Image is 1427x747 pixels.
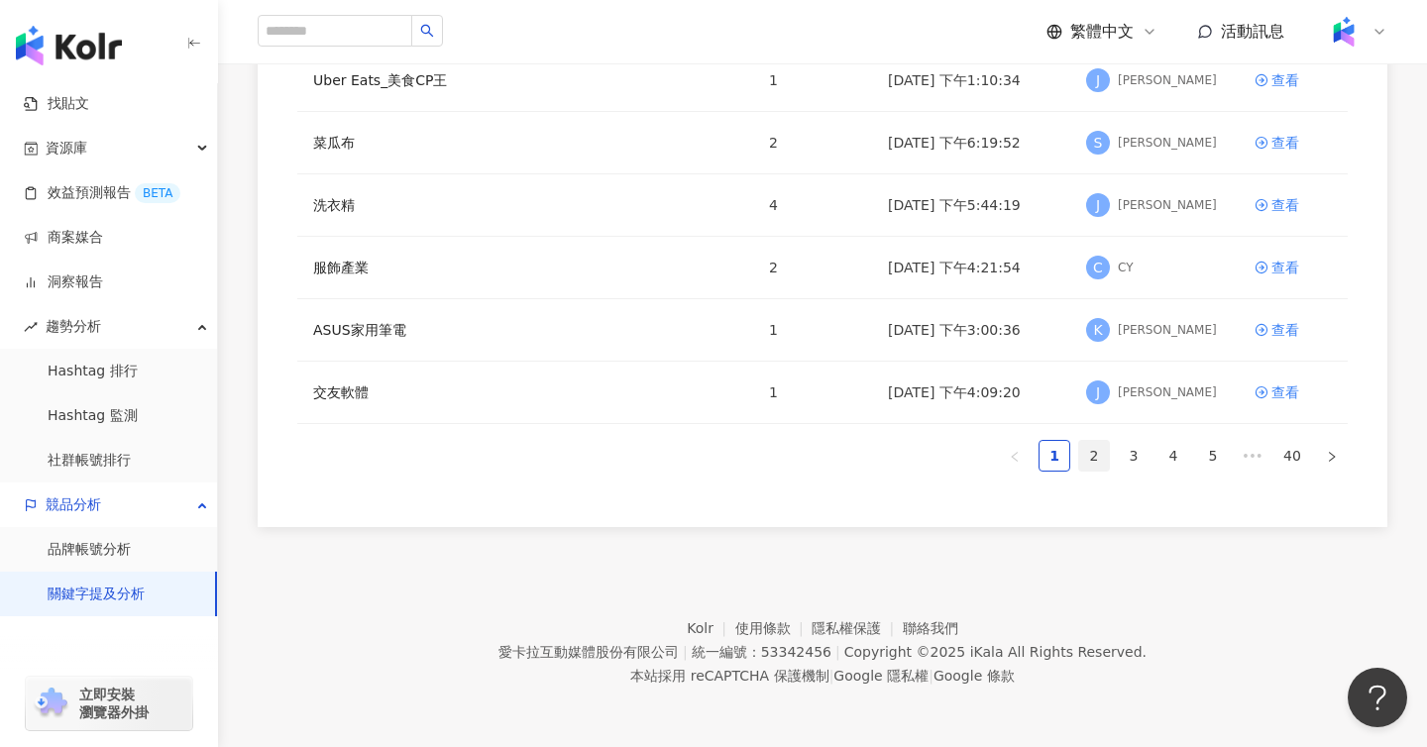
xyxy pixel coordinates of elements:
[48,406,138,426] a: Hashtag 監測
[999,440,1031,472] button: left
[1277,441,1307,471] a: 40
[1316,440,1348,472] li: Next Page
[46,126,87,170] span: 資源庫
[1119,441,1149,471] a: 3
[1255,132,1332,154] a: 查看
[753,50,872,112] td: 1
[420,24,434,38] span: search
[24,320,38,334] span: rise
[844,644,1147,660] div: Copyright © 2025 All Rights Reserved.
[1078,440,1110,472] li: 2
[1197,440,1229,472] li: 5
[735,620,813,636] a: 使用條款
[1255,69,1332,91] a: 查看
[903,620,958,636] a: 聯絡我們
[1157,440,1189,472] li: 4
[1198,441,1228,471] a: 5
[1118,322,1217,339] div: [PERSON_NAME]
[1237,440,1268,472] li: Next 5 Pages
[872,174,1070,237] td: [DATE] 下午5:44:19
[999,440,1031,472] li: Previous Page
[1118,197,1217,214] div: [PERSON_NAME]
[829,668,834,684] span: |
[1255,257,1332,278] a: 查看
[1316,440,1348,472] button: right
[692,644,831,660] div: 統一編號：53342456
[24,228,103,248] a: 商案媒合
[1348,668,1407,727] iframe: Help Scout Beacon - Open
[683,644,688,660] span: |
[313,69,447,91] a: Uber Eats_美食CP王
[1276,440,1308,472] li: 40
[1009,451,1021,463] span: left
[1255,319,1332,341] a: 查看
[872,112,1070,174] td: [DATE] 下午6:19:52
[933,668,1015,684] a: Google 條款
[1271,257,1299,278] div: 查看
[1271,194,1299,216] div: 查看
[1255,381,1332,403] a: 查看
[1325,13,1363,51] img: Kolr%20app%20icon%20%281%29.png
[46,304,101,349] span: 趨勢分析
[1093,319,1102,341] span: K
[1255,194,1332,216] a: 查看
[1271,69,1299,91] div: 查看
[16,26,122,65] img: logo
[872,237,1070,299] td: [DATE] 下午4:21:54
[313,194,355,216] a: 洗衣精
[1158,441,1188,471] a: 4
[1040,441,1069,471] a: 1
[24,183,180,203] a: 效益預測報告BETA
[1118,384,1217,401] div: [PERSON_NAME]
[753,112,872,174] td: 2
[1221,22,1284,41] span: 活動訊息
[872,50,1070,112] td: [DATE] 下午1:10:34
[46,482,101,527] span: 競品分析
[1093,257,1103,278] span: C
[498,644,679,660] div: 愛卡拉互動媒體股份有限公司
[1118,260,1134,276] div: CY
[812,620,903,636] a: 隱私權保護
[48,451,131,471] a: 社群帳號排行
[24,94,89,114] a: 找貼文
[1079,441,1109,471] a: 2
[1271,132,1299,154] div: 查看
[872,299,1070,362] td: [DATE] 下午3:00:36
[630,664,1014,688] span: 本站採用 reCAPTCHA 保護機制
[313,319,406,341] a: ASUS家用筆電
[313,132,355,154] a: 菜瓜布
[1094,132,1103,154] span: S
[753,362,872,424] td: 1
[1118,72,1217,89] div: [PERSON_NAME]
[970,644,1004,660] a: iKala
[872,362,1070,424] td: [DATE] 下午4:09:20
[1096,194,1100,216] span: J
[835,644,840,660] span: |
[48,585,145,604] a: 關鍵字提及分析
[313,381,369,403] a: 交友軟體
[313,257,369,278] a: 服飾產業
[1271,319,1299,341] div: 查看
[1271,381,1299,403] div: 查看
[32,688,70,719] img: chrome extension
[753,174,872,237] td: 4
[1237,440,1268,472] span: •••
[929,668,933,684] span: |
[24,272,103,292] a: 洞察報告
[1118,135,1217,152] div: [PERSON_NAME]
[1070,21,1134,43] span: 繁體中文
[753,237,872,299] td: 2
[687,620,734,636] a: Kolr
[1326,451,1338,463] span: right
[1118,440,1150,472] li: 3
[1039,440,1070,472] li: 1
[1096,381,1100,403] span: J
[48,540,131,560] a: 品牌帳號分析
[48,362,138,381] a: Hashtag 排行
[753,299,872,362] td: 1
[1096,69,1100,91] span: J
[79,686,149,721] span: 立即安裝 瀏覽器外掛
[26,677,192,730] a: chrome extension立即安裝 瀏覽器外掛
[833,668,929,684] a: Google 隱私權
